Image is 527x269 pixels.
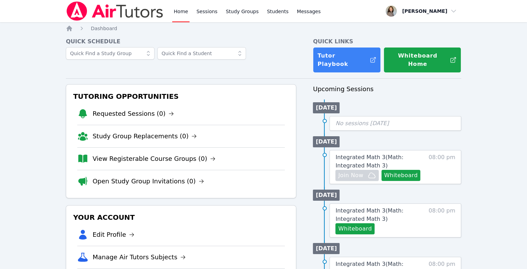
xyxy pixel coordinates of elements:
[313,84,461,94] h3: Upcoming Sessions
[91,25,117,32] a: Dashboard
[93,230,134,240] a: Edit Profile
[91,26,117,31] span: Dashboard
[429,153,455,181] span: 08:00 pm
[93,176,204,186] a: Open Study Group Invitations (0)
[93,154,216,164] a: View Registerable Course Groups (0)
[72,90,290,103] h3: Tutoring Opportunities
[313,136,340,147] li: [DATE]
[381,170,421,181] button: Whiteboard
[335,207,403,222] span: Integrated Math 3 ( Math: Integrated Math 3 )
[335,223,375,234] button: Whiteboard
[93,131,197,141] a: Study Group Replacements (0)
[313,190,340,201] li: [DATE]
[157,47,246,60] input: Quick Find a Student
[66,47,155,60] input: Quick Find a Study Group
[72,211,290,224] h3: Your Account
[384,47,461,73] button: Whiteboard Home
[338,171,363,180] span: Join Now
[297,8,321,15] span: Messages
[93,109,174,119] a: Requested Sessions (0)
[313,102,340,113] li: [DATE]
[93,252,186,262] a: Manage Air Tutors Subjects
[335,153,425,170] a: Integrated Math 3(Math: Integrated Math 3)
[313,37,461,46] h4: Quick Links
[335,120,389,127] span: No sessions [DATE]
[66,1,164,21] img: Air Tutors
[335,154,403,169] span: Integrated Math 3 ( Math: Integrated Math 3 )
[429,207,455,234] span: 08:00 pm
[313,243,340,254] li: [DATE]
[335,170,378,181] button: Join Now
[66,25,461,32] nav: Breadcrumb
[313,47,381,73] a: Tutor Playbook
[335,207,425,223] a: Integrated Math 3(Math: Integrated Math 3)
[66,37,296,46] h4: Quick Schedule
